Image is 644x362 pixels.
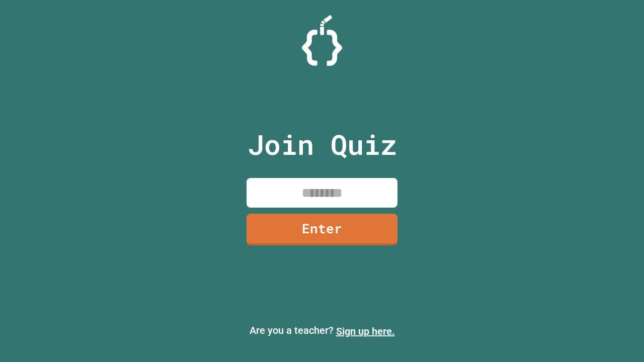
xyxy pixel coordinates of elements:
iframe: chat widget [602,322,634,352]
a: Enter [247,214,397,245]
p: Join Quiz [248,124,397,165]
p: Are you a teacher? [8,323,636,339]
iframe: chat widget [560,278,634,321]
img: Logo.svg [302,15,342,66]
a: Sign up here. [336,325,395,337]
